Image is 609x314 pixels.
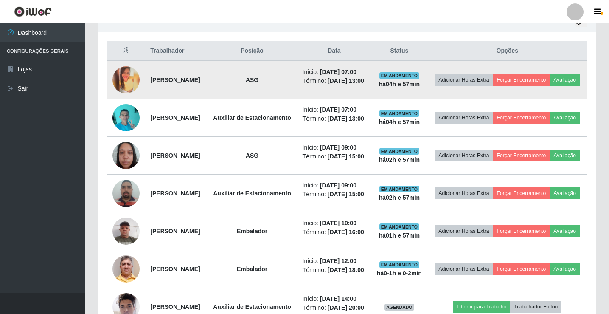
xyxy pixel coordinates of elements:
li: Início: [303,143,366,152]
span: AGENDADO [384,304,414,311]
time: [DATE] 13:00 [328,77,364,84]
th: Trabalhador [145,41,207,61]
button: Avaliação [550,225,580,237]
span: EM ANDAMENTO [379,261,420,268]
button: Forçar Encerramento [493,225,550,237]
img: CoreUI Logo [14,6,52,17]
li: Início: [303,257,366,266]
time: [DATE] 13:00 [328,115,364,122]
li: Término: [303,114,366,123]
th: Posição [207,41,297,61]
button: Forçar Encerramento [493,263,550,275]
strong: há 01 h e 57 min [379,232,420,239]
button: Forçar Encerramento [493,187,550,199]
strong: há 04 h e 57 min [379,81,420,88]
img: 1740415667017.jpeg [112,137,140,173]
li: Término: [303,228,366,237]
time: [DATE] 07:00 [320,106,356,113]
strong: [PERSON_NAME] [150,228,200,235]
strong: Embalador [237,228,267,235]
time: [DATE] 20:00 [328,304,364,311]
img: 1686264689334.jpeg [112,175,140,211]
button: Forçar Encerramento [493,150,550,161]
span: EM ANDAMENTO [379,110,420,117]
time: [DATE] 12:00 [320,257,356,264]
th: Opções [428,41,587,61]
time: [DATE] 15:00 [328,153,364,160]
button: Avaliação [550,74,580,86]
li: Término: [303,76,366,85]
button: Adicionar Horas Extra [435,74,493,86]
span: EM ANDAMENTO [379,72,420,79]
button: Avaliação [550,112,580,124]
strong: [PERSON_NAME] [150,76,200,83]
strong: Auxiliar de Estacionamento [213,190,291,197]
strong: há 04 h e 57 min [379,119,420,125]
th: Status [371,41,427,61]
li: Início: [303,294,366,303]
time: [DATE] 15:00 [328,191,364,198]
time: [DATE] 09:00 [320,144,356,151]
strong: há 02 h e 57 min [379,156,420,163]
strong: ASG [246,152,258,159]
button: Adicionar Horas Extra [435,187,493,199]
li: Término: [303,190,366,199]
button: Avaliação [550,263,580,275]
img: 1675811994359.jpeg [112,66,140,93]
time: [DATE] 16:00 [328,229,364,235]
time: [DATE] 09:00 [320,182,356,189]
strong: [PERSON_NAME] [150,266,200,272]
button: Forçar Encerramento [493,74,550,86]
strong: ASG [246,76,258,83]
li: Término: [303,303,366,312]
img: 1709375112510.jpeg [112,213,140,249]
time: [DATE] 14:00 [320,295,356,302]
button: Avaliação [550,187,580,199]
strong: [PERSON_NAME] [150,190,200,197]
button: Adicionar Horas Extra [435,263,493,275]
strong: Auxiliar de Estacionamento [213,303,291,310]
li: Início: [303,105,366,114]
li: Início: [303,219,366,228]
img: 1687914027317.jpeg [112,245,140,293]
th: Data [297,41,371,61]
time: [DATE] 07:00 [320,68,356,75]
button: Avaliação [550,150,580,161]
li: Início: [303,68,366,76]
img: 1699884729750.jpeg [112,99,140,136]
button: Forçar Encerramento [493,112,550,124]
li: Término: [303,152,366,161]
strong: [PERSON_NAME] [150,303,200,310]
button: Liberar para Trabalho [453,301,510,313]
strong: [PERSON_NAME] [150,152,200,159]
li: Início: [303,181,366,190]
strong: Embalador [237,266,267,272]
strong: há 0-1 h e 0-2 min [377,270,422,277]
button: Adicionar Horas Extra [435,225,493,237]
span: EM ANDAMENTO [379,223,420,230]
time: [DATE] 10:00 [320,220,356,226]
button: Trabalhador Faltou [510,301,561,313]
strong: Auxiliar de Estacionamento [213,114,291,121]
button: Adicionar Horas Extra [435,150,493,161]
strong: há 02 h e 57 min [379,194,420,201]
time: [DATE] 18:00 [328,266,364,273]
li: Término: [303,266,366,274]
strong: [PERSON_NAME] [150,114,200,121]
span: EM ANDAMENTO [379,148,420,155]
button: Adicionar Horas Extra [435,112,493,124]
span: EM ANDAMENTO [379,186,420,192]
